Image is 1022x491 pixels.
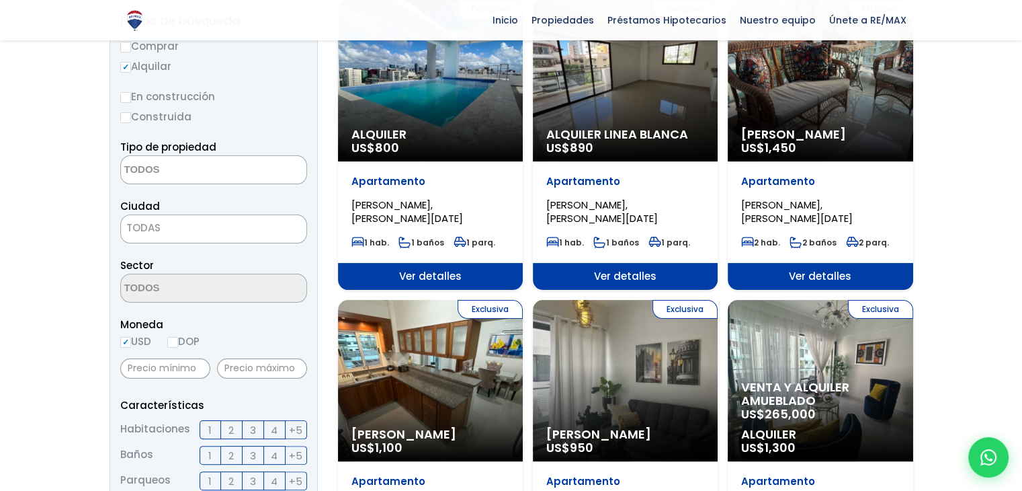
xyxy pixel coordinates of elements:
input: En construcción [120,92,131,103]
span: US$ [741,439,796,456]
span: +5 [289,473,302,490]
label: Alquilar [120,58,307,75]
span: 2 baños [790,237,837,248]
span: Alquiler [351,128,509,141]
span: Parqueos [120,471,171,490]
span: 800 [375,139,399,156]
span: Únete a RE/MAX [822,10,913,30]
span: [PERSON_NAME] [351,428,509,441]
input: Alquilar [120,62,131,73]
span: 2 parq. [846,237,889,248]
span: 1 parq. [648,237,690,248]
span: [PERSON_NAME], [PERSON_NAME][DATE] [546,198,658,225]
span: US$ [741,139,796,156]
span: Tipo de propiedad [120,140,216,154]
span: Exclusiva [458,300,523,319]
span: 1 parq. [454,237,495,248]
span: Ver detalles [728,263,912,290]
span: +5 [289,422,302,439]
p: Características [120,397,307,414]
span: Moneda [120,316,307,333]
span: [PERSON_NAME], [PERSON_NAME][DATE] [351,198,463,225]
input: Precio mínimo [120,358,210,379]
p: Apartamento [351,475,509,488]
span: 2 [228,473,234,490]
span: Alquiler Linea Blanca [546,128,704,141]
span: [PERSON_NAME] [741,128,899,141]
span: Habitaciones [120,420,190,439]
textarea: Search [121,274,251,303]
span: 3 [250,422,256,439]
p: Apartamento [546,475,704,488]
span: 1 [208,447,212,464]
span: TODAS [120,215,307,243]
input: Precio máximo [217,358,307,379]
span: 1,450 [765,139,796,156]
span: 950 [570,439,593,456]
span: 3 [250,447,256,464]
span: 2 [228,422,234,439]
input: Construida [120,112,131,123]
span: [PERSON_NAME], [PERSON_NAME][DATE] [741,198,853,225]
span: Ver detalles [338,263,523,290]
span: US$ [351,439,402,456]
span: 1 baños [593,237,639,248]
span: 3 [250,473,256,490]
span: 2 hab. [741,237,780,248]
label: DOP [167,333,200,350]
span: 890 [570,139,593,156]
input: DOP [167,337,178,348]
span: Nuestro equipo [733,10,822,30]
textarea: Search [121,156,251,185]
span: 1,300 [765,439,796,456]
p: Apartamento [351,175,509,188]
span: 4 [271,422,278,439]
span: Inicio [486,10,525,30]
span: 1 [208,473,212,490]
p: Apartamento [546,175,704,188]
span: Exclusiva [848,300,913,319]
span: 1 baños [398,237,444,248]
span: [PERSON_NAME] [546,428,704,441]
span: 265,000 [765,406,816,422]
label: Construida [120,108,307,125]
label: USD [120,333,151,350]
span: Venta y alquiler amueblado [741,381,899,408]
span: 1 hab. [546,237,584,248]
p: Apartamento [741,475,899,488]
span: 4 [271,447,278,464]
label: En construcción [120,88,307,105]
span: 4 [271,473,278,490]
span: US$ [546,439,593,456]
span: +5 [289,447,302,464]
span: Ciudad [120,199,160,213]
label: Comprar [120,38,307,54]
span: Baños [120,446,153,465]
span: 1 [208,422,212,439]
span: US$ [741,406,816,422]
span: 1 hab. [351,237,389,248]
span: US$ [351,139,399,156]
span: US$ [546,139,593,156]
span: Exclusiva [652,300,718,319]
span: Préstamos Hipotecarios [601,10,733,30]
input: USD [120,337,131,348]
span: 2 [228,447,234,464]
span: TODAS [126,221,161,235]
span: 1,100 [375,439,402,456]
span: TODAS [121,219,306,237]
img: Logo de REMAX [123,9,146,32]
p: Apartamento [741,175,899,188]
span: Sector [120,258,154,272]
input: Comprar [120,42,131,52]
span: Alquiler [741,428,899,441]
span: Propiedades [525,10,601,30]
span: Ver detalles [533,263,718,290]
